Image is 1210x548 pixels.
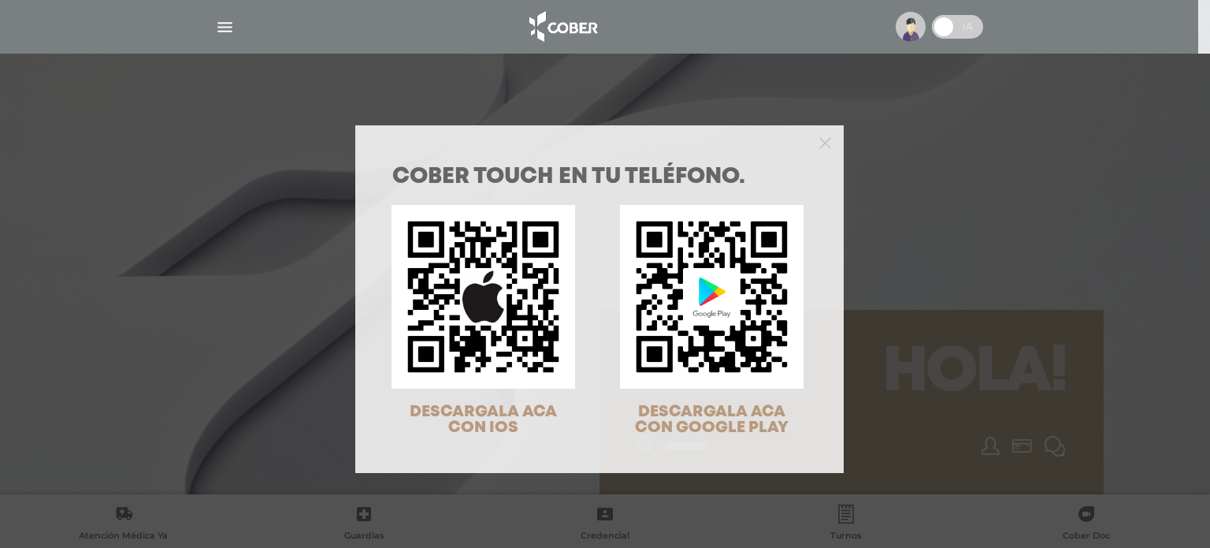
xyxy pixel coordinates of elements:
[410,404,557,435] span: DESCARGALA ACA CON IOS
[819,135,831,149] button: Close
[392,166,807,188] h1: COBER TOUCH en tu teléfono.
[635,404,789,435] span: DESCARGALA ACA CON GOOGLE PLAY
[620,205,804,389] img: qr-code
[392,205,575,389] img: qr-code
